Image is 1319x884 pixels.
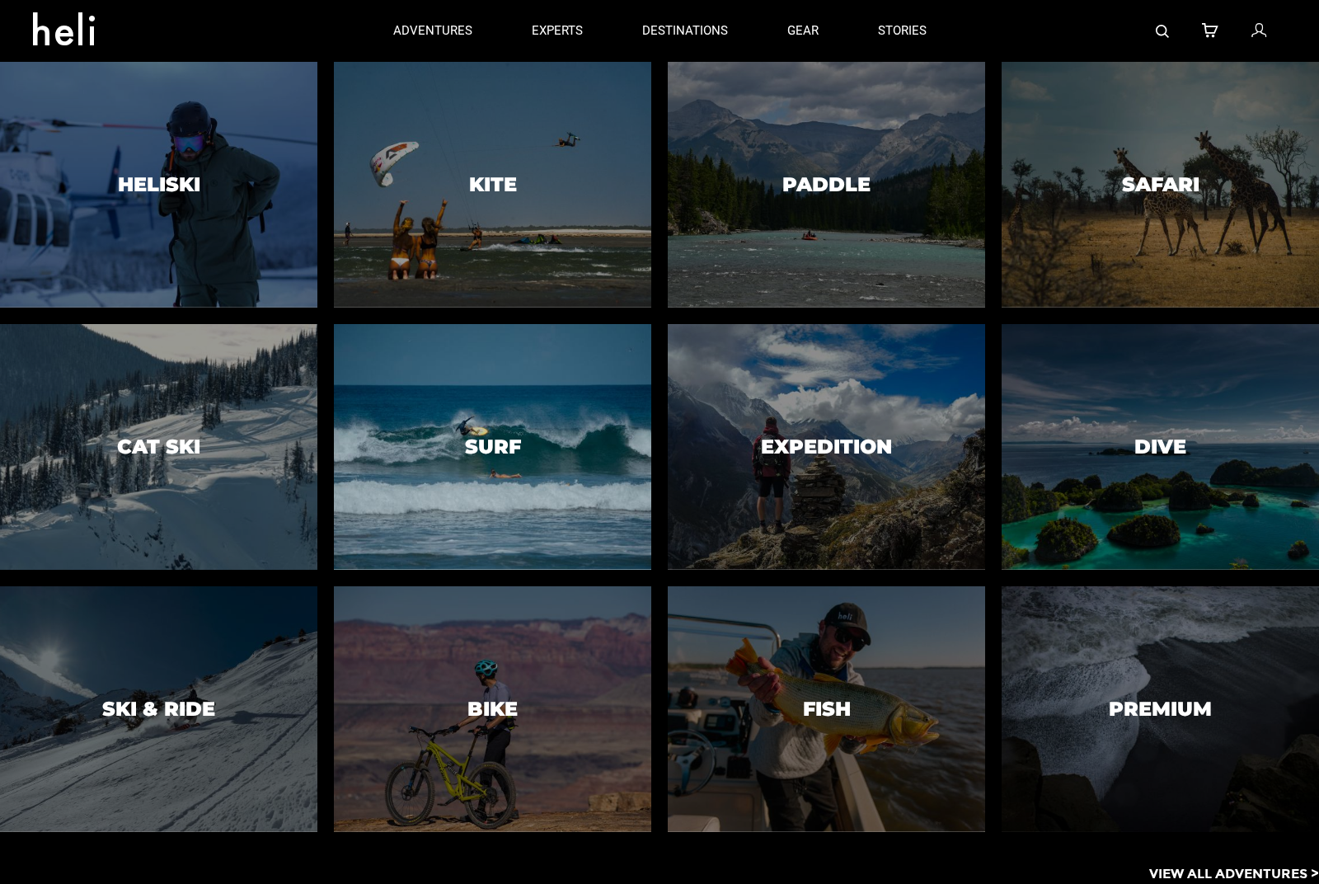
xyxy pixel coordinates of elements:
[1122,174,1199,195] h3: Safari
[1134,436,1186,458] h3: Dive
[642,22,728,40] p: destinations
[803,698,851,720] h3: Fish
[465,436,521,458] h3: Surf
[102,698,215,720] h3: Ski & Ride
[469,174,517,195] h3: Kite
[782,174,871,195] h3: Paddle
[118,174,200,195] h3: Heliski
[393,22,472,40] p: adventures
[1156,25,1169,38] img: search-bar-icon.svg
[532,22,583,40] p: experts
[1002,586,1319,832] a: PremiumPremium image
[117,436,200,458] h3: Cat Ski
[467,698,518,720] h3: Bike
[1109,698,1212,720] h3: Premium
[761,436,892,458] h3: Expedition
[1149,865,1319,884] p: View All Adventures >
